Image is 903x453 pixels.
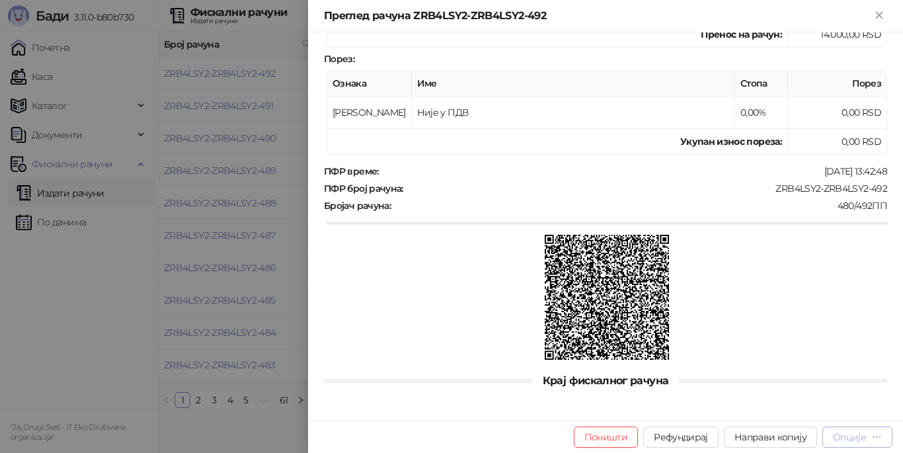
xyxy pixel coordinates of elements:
[405,183,888,194] div: ZRB4LSY2-ZRB4LSY2-492
[643,427,719,448] button: Рефундирај
[822,427,892,448] button: Опције
[788,97,887,129] td: 0,00 RSD
[734,431,806,443] span: Направи копију
[788,22,887,48] td: 14.000,00 RSD
[324,8,871,24] div: Преглед рачуна ZRB4LSY2-ZRB4LSY2-492
[324,53,354,65] strong: Порез :
[324,165,379,177] strong: ПФР време :
[701,28,782,40] strong: Пренос на рачун :
[574,427,639,448] button: Поништи
[724,427,817,448] button: Направи копију
[833,431,866,443] div: Опције
[788,129,887,155] td: 0,00 RSD
[545,235,670,360] img: QR код
[324,200,391,212] strong: Бројач рачуна :
[871,8,887,24] button: Close
[327,71,412,97] th: Ознака
[532,374,680,387] span: Крај фискалног рачуна
[380,165,888,177] div: [DATE] 13:42:48
[327,97,412,129] td: [PERSON_NAME]
[412,71,735,97] th: Име
[412,97,735,129] td: Није у ПДВ
[392,200,888,212] div: 480/492ПП
[735,97,788,129] td: 0,00%
[735,71,788,97] th: Стопа
[324,183,403,194] strong: ПФР број рачуна :
[788,71,887,97] th: Порез
[680,136,782,147] strong: Укупан износ пореза:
